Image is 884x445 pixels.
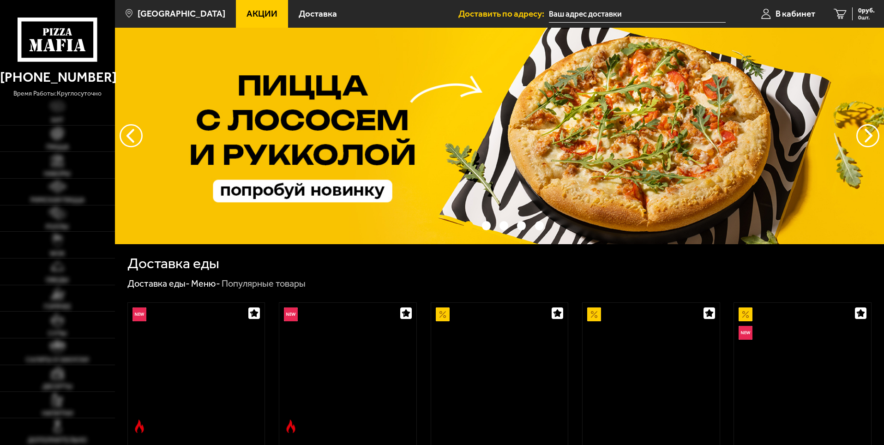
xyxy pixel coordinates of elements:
[499,221,508,230] button: точки переключения
[299,9,337,18] span: Доставка
[431,303,568,438] a: АкционныйАль-Шам 25 см (тонкое тесто)
[247,9,277,18] span: Акции
[127,278,190,289] a: Доставка еды-
[535,221,544,230] button: точки переключения
[279,303,416,438] a: НовинкаОстрое блюдоРимская с мясным ассорти
[222,278,306,290] div: Популярные товары
[284,420,298,433] img: Острое блюдо
[46,144,69,150] span: Пицца
[436,307,450,321] img: Акционный
[46,223,69,230] span: Роллы
[458,9,549,18] span: Доставить по адресу:
[46,277,69,283] span: Обеды
[549,6,726,23] input: Ваш адрес доставки
[28,437,87,443] span: Дополнительно
[776,9,815,18] span: В кабинет
[44,303,71,310] span: Горячее
[734,303,871,438] a: АкционныйНовинкаВсё включено
[482,221,491,230] button: точки переключения
[132,420,146,433] img: Острое блюдо
[464,221,473,230] button: точки переключения
[132,307,146,321] img: Новинка
[739,307,752,321] img: Акционный
[858,7,875,14] span: 0 руб.
[50,250,65,257] span: WOK
[42,383,72,390] span: Десерты
[856,124,879,147] button: предыдущий
[120,124,143,147] button: следующий
[284,307,298,321] img: Новинка
[587,307,601,321] img: Акционный
[517,221,526,230] button: точки переключения
[51,117,64,123] span: Хит
[739,326,752,340] img: Новинка
[48,330,67,337] span: Супы
[128,303,265,438] a: НовинкаОстрое блюдоРимская с креветками
[26,356,89,363] span: Салаты и закуски
[583,303,720,438] a: АкционныйПепперони 25 см (толстое с сыром)
[138,9,225,18] span: [GEOGRAPHIC_DATA]
[858,15,875,20] span: 0 шт.
[44,170,71,177] span: Наборы
[127,256,219,271] h1: Доставка еды
[191,278,220,289] a: Меню-
[30,197,84,203] span: Римская пицца
[42,410,73,416] span: Напитки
